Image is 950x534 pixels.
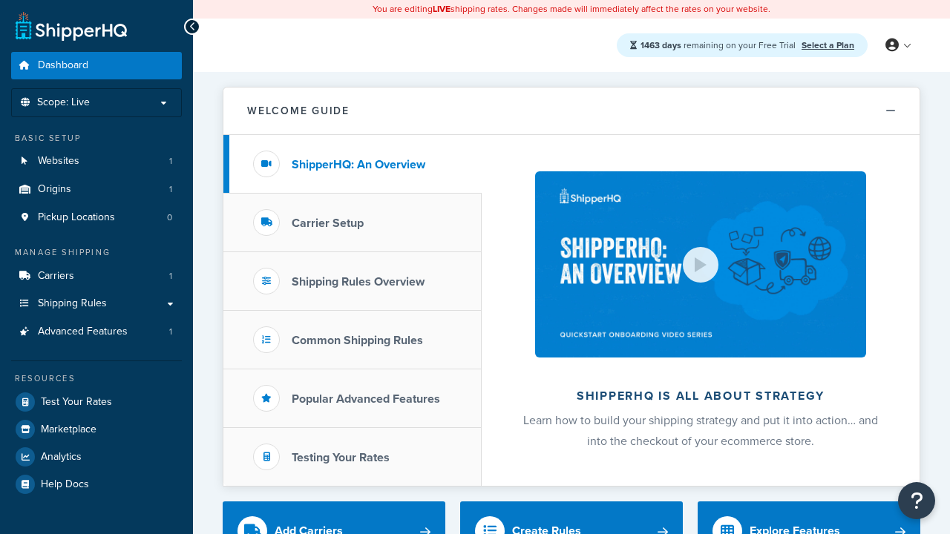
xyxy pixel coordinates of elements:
[11,148,182,175] a: Websites1
[292,158,425,171] h3: ShipperHQ: An Overview
[169,155,172,168] span: 1
[11,132,182,145] div: Basic Setup
[11,290,182,317] a: Shipping Rules
[38,211,115,224] span: Pickup Locations
[11,318,182,346] a: Advanced Features1
[41,423,96,436] span: Marketplace
[11,246,182,259] div: Manage Shipping
[898,482,935,519] button: Open Resource Center
[535,171,866,357] img: ShipperHQ is all about strategy
[292,217,364,230] h3: Carrier Setup
[223,88,920,135] button: Welcome Guide
[247,105,350,116] h2: Welcome Guide
[37,96,90,109] span: Scope: Live
[11,318,182,346] li: Advanced Features
[292,392,440,406] h3: Popular Advanced Features
[11,176,182,203] li: Origins
[521,389,880,403] h2: ShipperHQ is all about strategy
[169,183,172,196] span: 1
[11,263,182,290] li: Carriers
[11,471,182,498] a: Help Docs
[292,334,423,347] h3: Common Shipping Rules
[38,270,74,283] span: Carriers
[641,39,681,52] strong: 1463 days
[11,148,182,175] li: Websites
[292,275,425,289] h3: Shipping Rules Overview
[38,59,88,72] span: Dashboard
[11,204,182,231] a: Pickup Locations0
[11,204,182,231] li: Pickup Locations
[41,396,112,409] span: Test Your Rates
[11,263,182,290] a: Carriers1
[11,176,182,203] a: Origins1
[11,389,182,415] a: Test Your Rates
[38,183,71,196] span: Origins
[11,416,182,443] a: Marketplace
[38,155,79,168] span: Websites
[292,451,390,464] h3: Testing Your Rates
[11,444,182,470] a: Analytics
[167,211,172,224] span: 0
[41,478,89,491] span: Help Docs
[433,2,451,16] b: LIVE
[169,326,172,338] span: 1
[523,412,878,449] span: Learn how to build your shipping strategy and put it into action… and into the checkout of your e...
[11,52,182,79] a: Dashboard
[38,297,107,310] span: Shipping Rules
[38,326,128,338] span: Advanced Features
[11,372,182,385] div: Resources
[41,451,82,464] span: Analytics
[641,39,798,52] span: remaining on your Free Trial
[802,39,854,52] a: Select a Plan
[169,270,172,283] span: 1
